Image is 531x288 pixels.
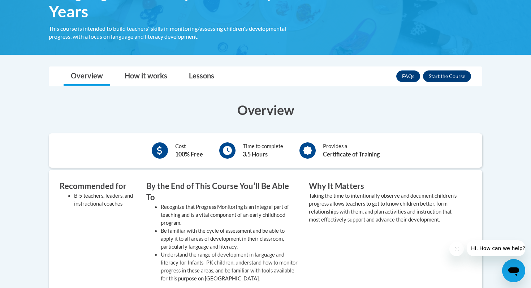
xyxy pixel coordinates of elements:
[64,67,110,86] a: Overview
[182,67,221,86] a: Lessons
[323,142,380,159] div: Provides a
[449,242,464,256] iframe: Close message
[423,70,471,82] button: Enroll
[323,151,380,158] b: Certificate of Training
[467,240,525,256] iframe: Message from company
[49,101,482,119] h3: Overview
[60,181,135,192] h3: Recommended for
[117,67,174,86] a: How it works
[175,142,203,159] div: Cost
[396,70,420,82] a: FAQs
[309,181,461,192] h3: Why It Matters
[175,151,203,158] b: 100% Free
[146,181,298,203] h3: By the End of This Course Youʹll Be Able To
[49,25,298,40] div: This course is intended to build teachers' skills in monitoring/assessing children's developmenta...
[502,259,525,282] iframe: Button to launch messaging window
[243,151,268,158] b: 3.5 Hours
[243,142,283,159] div: Time to complete
[74,192,135,208] li: B-5 teachers, leaders, and instructional coaches
[161,251,298,283] li: Understand the range of development in language and literacy for Infants- PK children, understand...
[161,203,298,227] li: Recognize that Progress Monitoring is an integral part of teaching and is a vital component of an...
[161,227,298,251] li: Be familiar with the cycle of assessment and be able to apply it to all areas of development in t...
[309,193,457,223] value: Taking the time to intentionally observe and document children's progress allows teachers to get ...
